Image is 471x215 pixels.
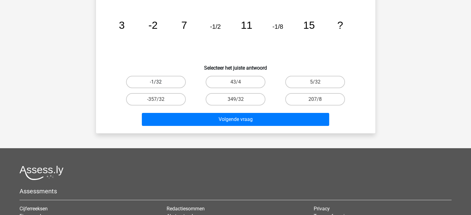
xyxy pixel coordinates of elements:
[20,206,48,212] a: Cijferreeksen
[285,93,345,105] label: 207/8
[272,23,283,30] tspan: -1/8
[20,187,451,195] h5: Assessments
[303,19,315,31] tspan: 15
[285,76,345,88] label: 5/32
[241,19,252,31] tspan: 11
[106,60,365,71] h6: Selecteer het juiste antwoord
[206,93,265,105] label: 349/32
[210,23,221,30] tspan: -1/2
[181,19,187,31] tspan: 7
[142,113,329,126] button: Volgende vraag
[314,206,330,212] a: Privacy
[126,76,186,88] label: -1/32
[167,206,205,212] a: Redactiesommen
[337,19,343,31] tspan: ?
[119,19,124,31] tspan: 3
[20,166,63,180] img: Assessly logo
[126,93,186,105] label: -357/32
[148,19,158,31] tspan: -2
[206,76,265,88] label: 43/4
